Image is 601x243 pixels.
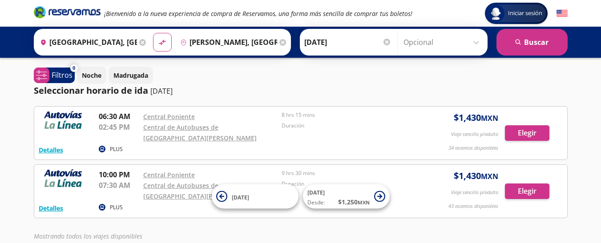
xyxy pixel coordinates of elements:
small: MXN [481,113,498,123]
p: 34 asientos disponibles [448,144,498,152]
p: [DATE] [150,86,173,96]
input: Elegir Fecha [304,31,391,53]
button: Elegir [505,183,549,199]
button: Noche [77,67,106,84]
span: Iniciar sesión [504,9,546,18]
button: English [557,8,568,19]
p: Duración [282,180,416,188]
p: Noche [82,71,101,80]
p: 43 asientos disponibles [448,203,498,210]
a: Central Poniente [143,112,195,121]
em: ¡Bienvenido a la nueva experiencia de compra de Reservamos, una forma más sencilla de comprar tus... [104,9,412,18]
small: MXN [481,171,498,181]
p: 9 hrs 30 mins [282,169,416,177]
a: Brand Logo [34,5,101,21]
button: 0Filtros [34,68,75,83]
button: Detalles [39,145,63,155]
a: Central Poniente [143,171,195,179]
button: [DATE]Desde:$1,250MXN [303,184,390,209]
em: Mostrando todos los viajes disponibles [34,232,142,240]
a: Central de Autobuses de [GEOGRAPHIC_DATA][PERSON_NAME] [143,123,257,142]
p: PLUS [110,203,123,211]
span: $ 1,430 [454,169,498,183]
p: Madrugada [113,71,148,80]
p: Duración [282,122,416,130]
span: Desde: [307,199,325,207]
i: Brand Logo [34,5,101,19]
button: [DATE] [212,184,298,209]
button: Buscar [496,29,568,56]
input: Opcional [403,31,483,53]
button: Elegir [505,125,549,141]
p: Seleccionar horario de ida [34,84,148,97]
p: 02:45 PM [99,122,139,132]
small: MXN [358,199,370,206]
span: $ 1,430 [454,111,498,124]
img: RESERVAMOS [39,169,88,187]
p: 07:30 AM [99,180,139,191]
p: PLUS [110,145,123,153]
p: Viaje sencillo p/adulto [451,131,498,138]
input: Buscar Origen [36,31,137,53]
input: Buscar Destino [177,31,277,53]
button: Madrugada [109,67,153,84]
button: Detalles [39,203,63,213]
p: Viaje sencillo p/adulto [451,189,498,196]
img: RESERVAMOS [39,111,88,129]
p: 8 hrs 15 mins [282,111,416,119]
p: 06:30 AM [99,111,139,122]
span: 0 [73,64,75,72]
a: Central de Autobuses de [GEOGRAPHIC_DATA][PERSON_NAME] [143,181,257,200]
p: 10:00 PM [99,169,139,180]
span: [DATE] [307,189,325,196]
span: $ 1,250 [338,197,370,207]
p: Filtros [52,70,73,80]
span: [DATE] [232,193,249,201]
